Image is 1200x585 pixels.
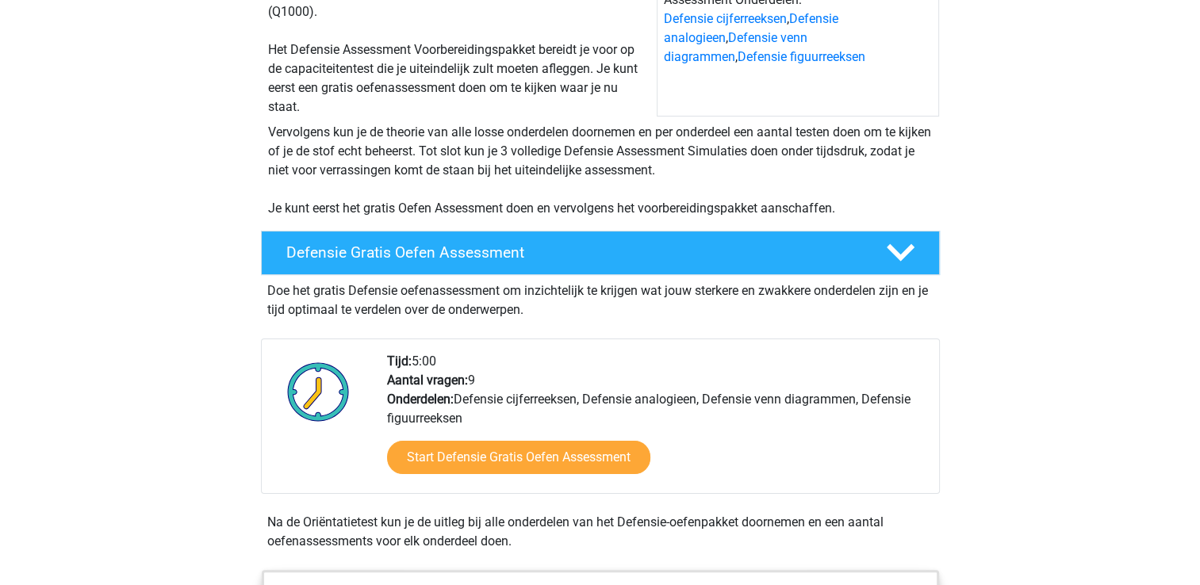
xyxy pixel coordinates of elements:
a: Defensie cijferreeksen [664,11,787,26]
a: Defensie venn diagrammen [664,30,807,64]
a: Defensie Gratis Oefen Assessment [255,231,946,275]
a: Start Defensie Gratis Oefen Assessment [387,441,650,474]
b: Tijd: [387,354,412,369]
img: Klok [278,352,358,431]
div: 5:00 9 Defensie cijferreeksen, Defensie analogieen, Defensie venn diagrammen, Defensie figuurreeksen [375,352,938,493]
div: Vervolgens kun je de theorie van alle losse onderdelen doornemen en per onderdeel een aantal test... [262,123,939,218]
div: Na de Oriëntatietest kun je de uitleg bij alle onderdelen van het Defensie-oefenpakket doornemen ... [261,513,940,551]
b: Onderdelen: [387,392,454,407]
h4: Defensie Gratis Oefen Assessment [286,243,861,262]
a: Defensie analogieen [664,11,838,45]
div: Doe het gratis Defensie oefenassessment om inzichtelijk te krijgen wat jouw sterkere en zwakkere ... [261,275,940,319]
a: Defensie figuurreeksen [738,49,865,64]
b: Aantal vragen: [387,373,468,388]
